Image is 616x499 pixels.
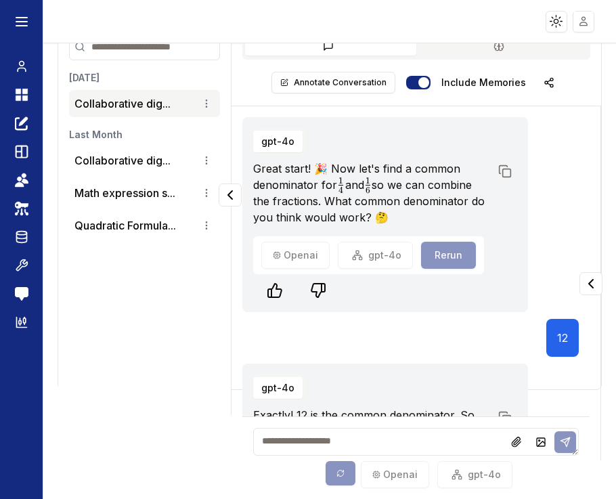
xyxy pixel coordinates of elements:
span: 1 [338,175,343,186]
button: Conversation options [198,95,215,112]
button: Conversation options [198,152,215,169]
img: feedback [15,287,28,301]
button: Annotate Conversation [271,72,395,93]
button: Conversation options [198,217,215,234]
h3: Last Month [69,128,220,142]
span: 1 [366,175,370,186]
h3: [DATE] [69,71,220,85]
button: Expand panel [579,272,602,295]
label: Include memories in the messages below [441,78,526,87]
button: Collaborative dig... [74,95,171,112]
p: 12 [557,330,568,346]
p: Exactly! 12 is the common denominator. So let's rewrite those fractions: and . What do you get wh... [253,407,490,473]
button: gpt-4o [253,377,303,399]
button: Collapse panel [219,183,242,207]
p: Great start! 🎉 Now let's find a common denominator for and so we can combine the fractions. What ... [253,160,490,226]
img: placeholder-user.jpg [574,12,594,31]
button: Conversation options [198,185,215,201]
button: Quadratic Formula... [74,217,176,234]
span: ​ [343,177,345,188]
span: ​ [370,177,372,188]
button: Collaborative dig... [74,152,171,169]
button: Include memories in the messages below [406,76,431,89]
button: gpt-4o [253,131,303,152]
button: Math expression s... [74,185,175,201]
